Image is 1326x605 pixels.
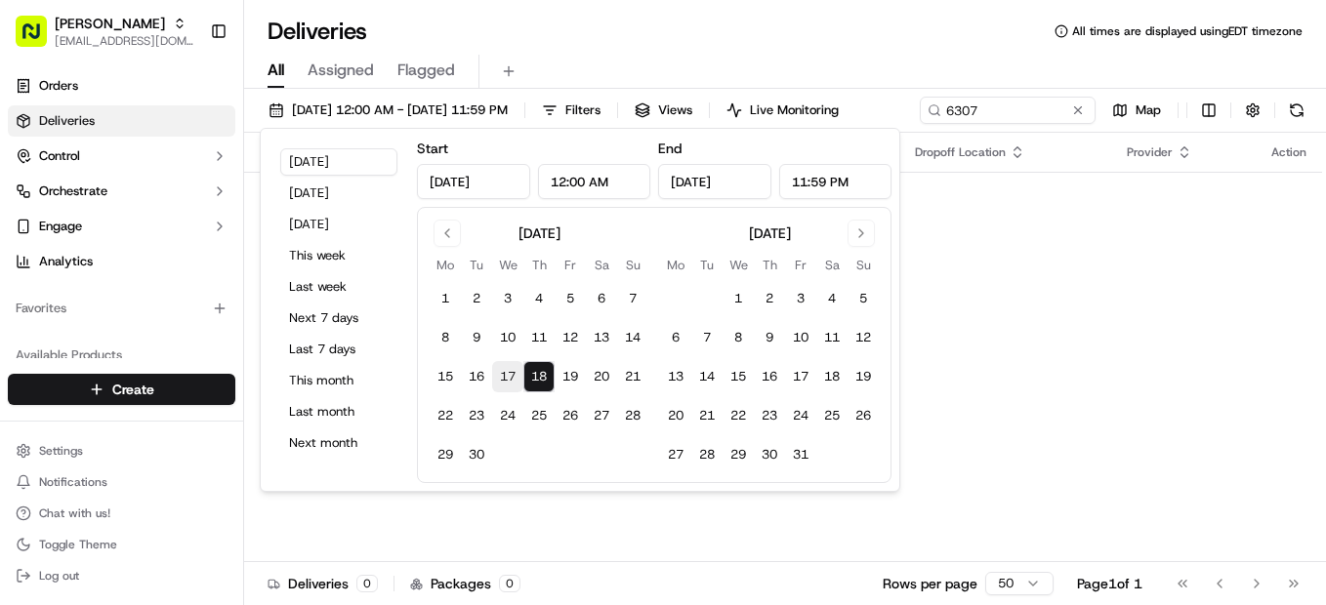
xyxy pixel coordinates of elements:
button: Refresh [1283,97,1310,124]
div: Action [1271,144,1306,160]
input: Got a question? Start typing here... [51,126,352,146]
button: 24 [785,400,816,431]
button: 15 [723,361,754,392]
button: 3 [785,283,816,314]
input: Time [779,164,892,199]
div: [DATE] [518,223,560,243]
button: This week [280,242,397,269]
button: Settings [8,437,235,464]
span: Chat with us! [39,505,110,521]
button: 11 [523,322,555,353]
button: 31 [785,439,816,470]
label: Start [417,140,448,157]
button: 21 [617,361,648,392]
button: 4 [816,283,848,314]
img: Nash [20,20,59,59]
span: API Documentation [185,283,313,302]
button: 11 [816,322,848,353]
button: 18 [523,361,555,392]
button: [PERSON_NAME][EMAIL_ADDRESS][DOMAIN_NAME] [8,8,202,55]
button: 10 [785,322,816,353]
button: [EMAIL_ADDRESS][DOMAIN_NAME] [55,33,194,49]
th: Friday [785,255,816,275]
button: 14 [617,322,648,353]
a: Analytics [8,246,235,277]
button: 5 [555,283,586,314]
button: 24 [492,400,523,431]
button: This month [280,367,397,394]
th: Thursday [754,255,785,275]
button: 6 [660,322,691,353]
button: 27 [660,439,691,470]
button: 22 [430,400,461,431]
button: Views [626,97,701,124]
button: 29 [430,439,461,470]
button: 14 [691,361,723,392]
span: Orchestrate [39,182,107,200]
span: Knowledge Base [39,283,149,302]
th: Sunday [617,255,648,275]
div: 0 [499,575,520,592]
span: Live Monitoring [750,101,839,119]
button: 28 [617,400,648,431]
button: Chat with us! [8,500,235,527]
button: Toggle Theme [8,531,235,558]
div: We're available if you need us! [66,206,247,222]
button: Map [1103,97,1170,124]
input: Type to search [920,97,1096,124]
button: 17 [785,361,816,392]
button: 13 [660,361,691,392]
button: Last week [280,273,397,301]
button: 15 [430,361,461,392]
button: 20 [586,361,617,392]
button: Last month [280,398,397,425]
button: 12 [555,322,586,353]
div: Deliveries [268,574,378,593]
button: 3 [492,283,523,314]
button: 10 [492,322,523,353]
button: 1 [430,283,461,314]
button: 25 [523,400,555,431]
th: Sunday [848,255,879,275]
button: 1 [723,283,754,314]
a: 💻API Documentation [157,275,321,310]
button: 7 [617,283,648,314]
div: Page 1 of 1 [1077,574,1142,593]
th: Saturday [816,255,848,275]
span: Create [112,380,154,399]
span: Settings [39,443,83,459]
button: Create [8,374,235,405]
input: Time [538,164,651,199]
button: 16 [754,361,785,392]
th: Monday [430,255,461,275]
th: Wednesday [492,255,523,275]
span: Flagged [397,59,455,82]
span: Filters [565,101,601,119]
button: 4 [523,283,555,314]
button: 5 [848,283,879,314]
span: Log out [39,568,79,584]
button: Start new chat [332,192,355,216]
button: Next month [280,429,397,457]
span: Control [39,147,80,165]
button: 18 [816,361,848,392]
button: Last 7 days [280,336,397,363]
span: Deliveries [39,112,95,130]
button: [DATE] [280,180,397,207]
span: All times are displayed using EDT timezone [1072,23,1303,39]
button: 17 [492,361,523,392]
th: Saturday [586,255,617,275]
th: Tuesday [691,255,723,275]
span: Orders [39,77,78,95]
button: Go to previous month [434,220,461,247]
button: 26 [848,400,879,431]
th: Wednesday [723,255,754,275]
button: 6 [586,283,617,314]
button: 8 [430,322,461,353]
button: 9 [754,322,785,353]
span: Views [658,101,692,119]
button: 27 [586,400,617,431]
div: 💻 [165,285,181,301]
span: [DATE] 12:00 AM - [DATE] 11:59 PM [292,101,508,119]
span: Notifications [39,474,107,490]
